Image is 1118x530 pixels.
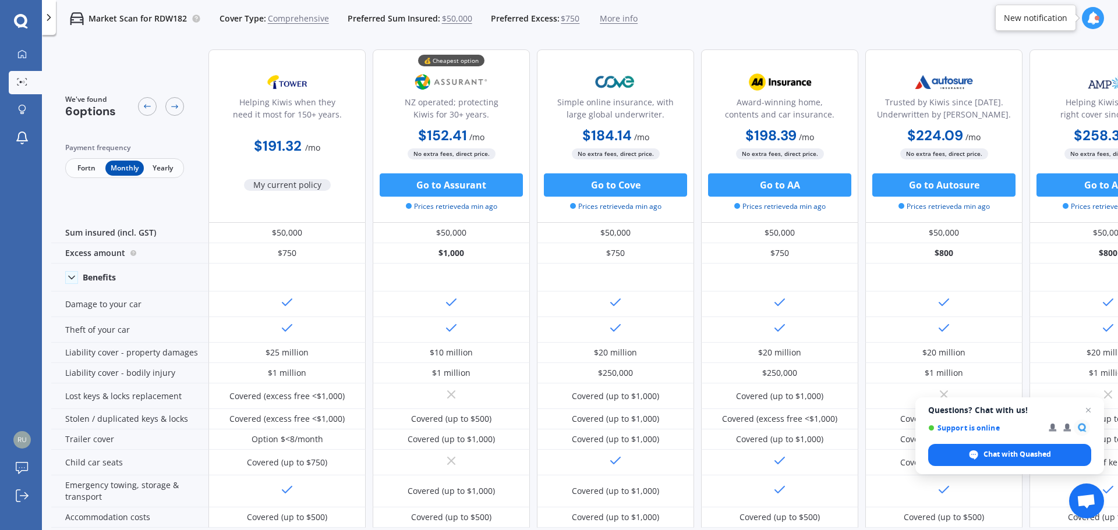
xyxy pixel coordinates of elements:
img: Cove.webp [577,67,654,97]
div: $10 million [430,347,473,358]
div: Benefits [83,272,116,283]
div: $1,000 [373,243,530,264]
span: Cover Type: [220,13,266,24]
button: Go to Cove [544,173,687,197]
span: Close chat [1081,403,1095,417]
div: NZ operated; protecting Kiwis for 30+ years. [383,96,520,125]
span: More info [600,13,638,24]
div: 💰 Cheapest option [418,55,484,66]
span: No extra fees, direct price. [736,148,824,159]
div: $20 million [758,347,801,358]
div: Covered (up to $1,000) [572,433,659,445]
span: Yearly [144,161,182,176]
div: Covered (up to $1,000) [736,433,823,445]
div: Trusted by Kiwis since [DATE]. Underwritten by [PERSON_NAME]. [875,96,1013,125]
span: No extra fees, direct price. [408,148,496,159]
div: Covered (up to $500) [247,511,327,523]
div: $750 [537,243,694,264]
b: $191.32 [254,137,302,155]
b: $152.41 [418,126,467,144]
div: $1 million [268,367,306,379]
span: Prices retrieved a min ago [734,201,826,212]
div: $20 million [594,347,637,358]
img: Tower.webp [249,67,326,97]
div: $750 [701,243,858,264]
div: Helping Kiwis when they need it most for 150+ years. [218,96,356,125]
div: $20 million [922,347,965,358]
span: No extra fees, direct price. [572,148,660,159]
div: Covered (up to $1,000) [572,511,659,523]
div: Chat with Quashed [928,444,1091,466]
div: Trailer cover [51,429,208,450]
p: Market Scan for RDW182 [89,13,187,24]
div: Covered (excess free <$1,000) [722,413,837,425]
span: We've found [65,94,116,105]
span: Chat with Quashed [983,449,1051,460]
div: Covered (up to $1,000) [900,413,988,425]
div: Emergency towing, storage & transport [51,475,208,507]
div: Award-winning home, contents and car insurance. [711,96,848,125]
div: Payment frequency [65,142,184,154]
span: / mo [469,131,484,143]
div: Option $<8/month [252,433,323,445]
div: $250,000 [762,367,797,379]
div: Open chat [1069,483,1104,518]
div: Covered (excess free <$1,000) [229,390,345,402]
button: Go to Autosure [872,173,1016,197]
div: $50,000 [373,223,530,243]
div: $1 million [925,367,963,379]
div: Covered (up to $1,000) [408,485,495,497]
div: Covered (up to $500) [411,413,491,425]
span: Preferred Excess: [491,13,560,24]
span: My current policy [244,179,331,191]
div: Covered (up to $500) [411,511,491,523]
div: $750 [208,243,366,264]
div: $250,000 [598,367,633,379]
div: Covered (up to $1,000) [572,485,659,497]
span: Monthly [105,161,143,176]
span: / mo [799,131,814,143]
div: $50,000 [701,223,858,243]
span: Comprehensive [268,13,329,24]
span: Prices retrieved a min ago [570,201,661,212]
div: Simple online insurance, with large global underwriter. [547,96,684,125]
div: Theft of your car [51,317,208,343]
span: 6 options [65,104,116,119]
img: car.f15378c7a67c060ca3f3.svg [70,12,84,26]
span: $750 [561,13,579,24]
span: / mo [965,131,981,143]
div: Damage to your car [51,291,208,317]
b: $184.14 [582,126,632,144]
div: Covered (up to $750) [247,457,327,468]
span: No extra fees, direct price. [900,148,988,159]
span: Support is online [928,424,1041,432]
div: $50,000 [208,223,366,243]
button: Go to AA [708,173,851,197]
button: Go to Assurant [380,173,523,197]
div: Sum insured (incl. GST) [51,223,208,243]
div: Liability cover - bodily injury [51,363,208,383]
div: $1 million [432,367,470,379]
div: Covered (up to $1,000) [900,433,988,445]
div: $50,000 [865,223,1023,243]
img: Autosure.webp [905,67,982,97]
img: AA.webp [741,67,818,97]
div: Covered (up to $1,000) [408,433,495,445]
img: faae3860d3fa9ae87d25f3ab6426a0e9 [13,431,31,449]
span: / mo [305,142,320,153]
span: / mo [634,131,649,143]
div: New notification [1004,12,1067,24]
div: Accommodation costs [51,507,208,528]
div: Covered (up to $500) [740,511,820,523]
span: Prices retrieved a min ago [406,201,497,212]
span: $50,000 [442,13,472,24]
div: Liability cover - property damages [51,343,208,363]
img: Assurant.png [413,67,490,97]
span: Fortn [68,161,105,176]
div: Lost keys & locks replacement [51,383,208,409]
div: Covered (if kept in car) [900,457,988,468]
div: $800 [865,243,1023,264]
span: Prices retrieved a min ago [898,201,990,212]
div: $25 million [266,347,309,358]
div: Child car seats [51,450,208,475]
